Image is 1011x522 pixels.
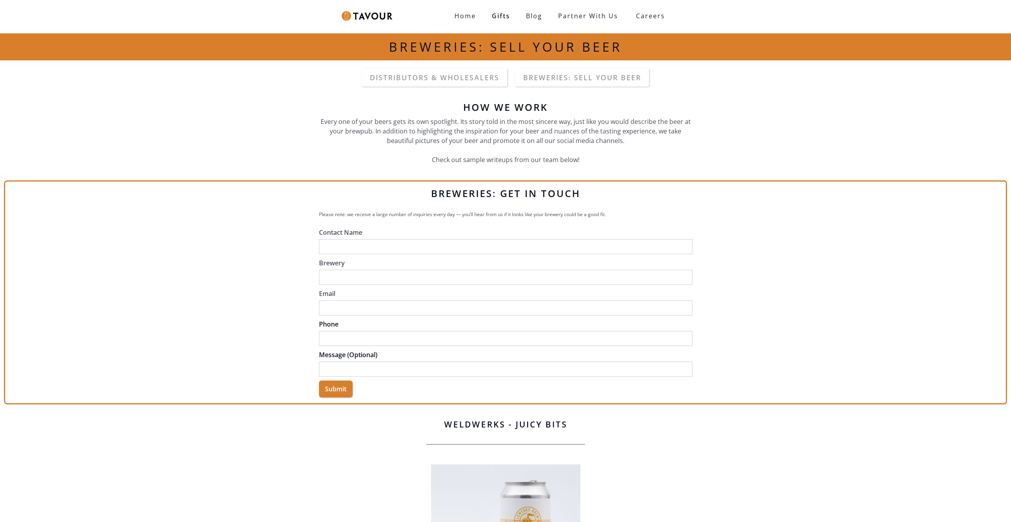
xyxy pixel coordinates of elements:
input: Submit [319,381,352,397]
a: Message (Optional) [319,350,377,359]
p: Every one of your beers gets its own spotlight. Its story told in the most sincere way, just like... [319,117,692,164]
form: Breweries - Get in Touch [319,228,692,397]
a: careers [626,5,671,27]
a: DistributorS & wholesalers [362,68,507,87]
a: Home [447,8,484,24]
label: Contact Name [319,228,692,237]
strong: Home [454,12,476,20]
a: Phone [319,320,338,329]
strong: careers [636,8,665,24]
p: Please note: we receive a large number of inquiries every day — you’ll hear from us if it looks l... [319,211,692,218]
h6: how we work [319,102,692,112]
a: Blog [518,8,550,24]
a: partner with us [550,8,626,24]
a: Gifts [484,8,518,24]
label: Brewery [319,258,692,268]
a: Breweries: Sell your beer [515,68,649,87]
label: Email [319,289,692,298]
h2: BREWERIES: GET IN TOUCH [319,186,692,201]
